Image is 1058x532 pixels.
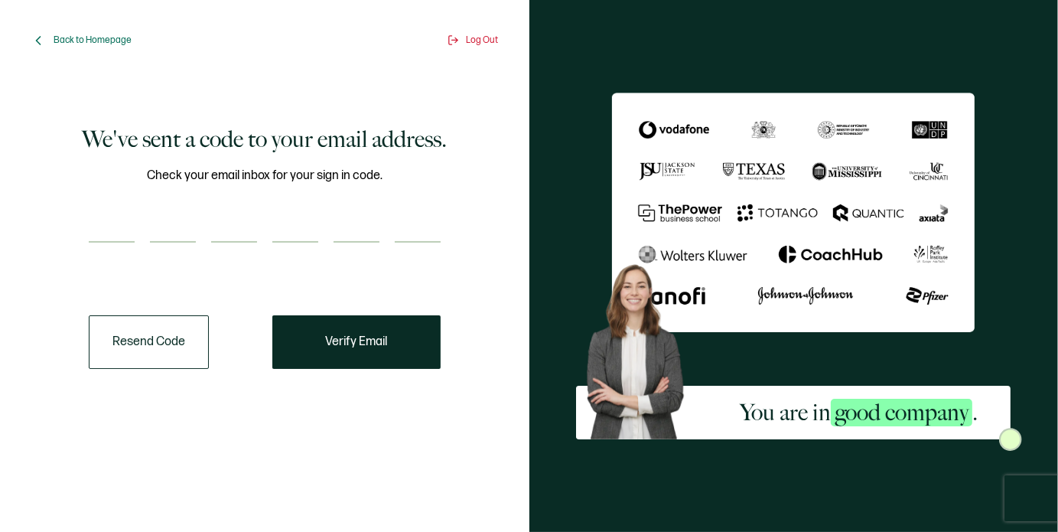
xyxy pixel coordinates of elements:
button: Resend Code [89,315,209,369]
button: Verify Email [272,315,441,369]
img: Sertifier Signup [999,428,1022,451]
img: Sertifier We've sent a code to your email address. [612,93,975,331]
span: Log Out [467,34,499,46]
h1: We've sent a code to your email address. [82,124,447,155]
h2: You are in . [740,397,978,428]
span: Check your email inbox for your sign in code. [147,166,383,185]
img: Sertifier Signup - You are in <span class="strong-h">good company</span>. Hero [576,256,707,439]
span: good company [831,399,972,426]
span: Back to Homepage [54,34,132,46]
span: Verify Email [325,336,387,348]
